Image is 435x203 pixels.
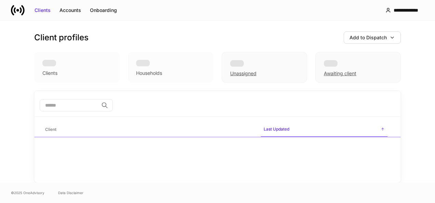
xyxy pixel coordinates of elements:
div: Clients [35,7,51,14]
a: Data Disclaimer [58,190,83,195]
span: Client [42,123,255,137]
div: Awaiting client [324,70,356,77]
h3: Client profiles [34,32,89,43]
div: Clients [42,70,57,77]
h6: Last Updated [264,126,289,132]
button: Add to Dispatch [344,31,401,44]
button: Accounts [55,5,85,16]
div: Unassigned [230,70,256,77]
div: Awaiting client [315,52,401,83]
h6: Client [45,126,56,133]
div: Unassigned [222,52,307,83]
span: © 2025 OneAdvisory [11,190,44,195]
div: Households [136,70,162,77]
span: Last Updated [261,122,387,137]
button: Clients [30,5,55,16]
div: Accounts [60,7,81,14]
div: Add to Dispatch [350,34,387,41]
button: Onboarding [85,5,121,16]
div: Onboarding [90,7,117,14]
